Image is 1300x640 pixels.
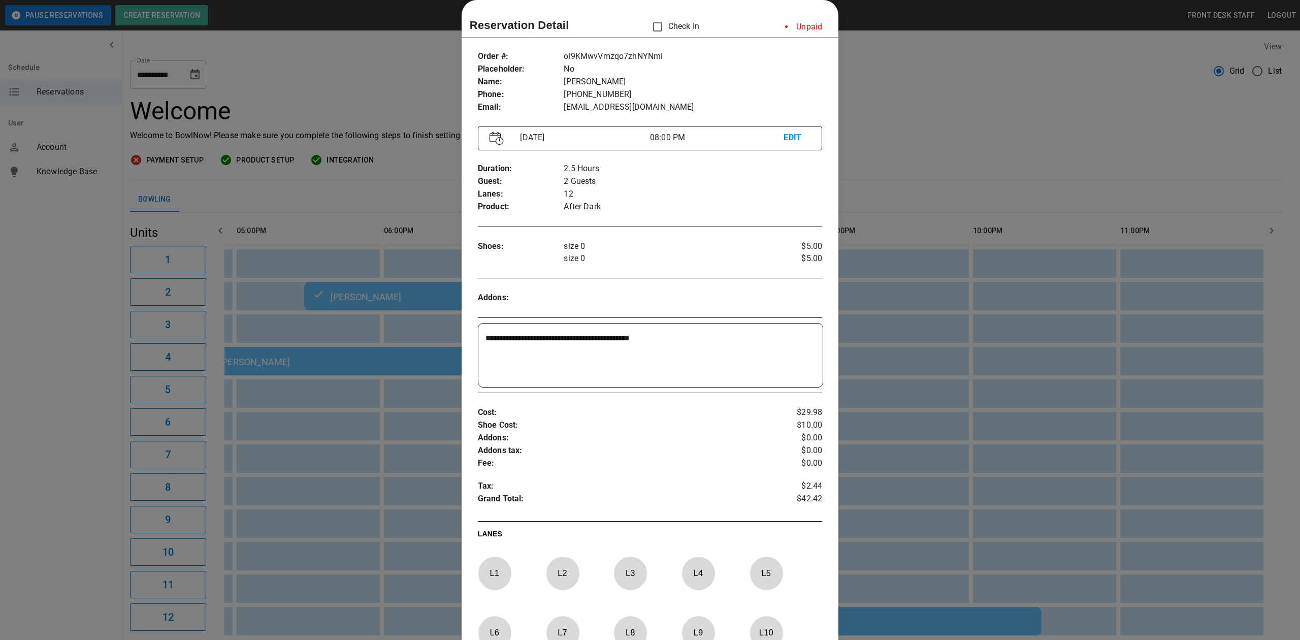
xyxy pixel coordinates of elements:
[564,63,822,76] p: No
[478,292,564,304] p: Addons :
[613,561,647,585] p: L 3
[681,561,715,585] p: L 4
[478,76,564,88] p: Name :
[750,561,783,585] p: L 5
[564,88,822,101] p: [PHONE_NUMBER]
[478,493,765,508] p: Grand Total :
[478,444,765,457] p: Addons tax :
[765,240,822,252] p: $5.00
[650,132,784,144] p: 08:00 PM
[765,419,822,432] p: $10.00
[478,88,564,101] p: Phone :
[765,252,822,265] p: $5.00
[478,63,564,76] p: Placeholder :
[478,457,765,470] p: Fee :
[478,175,564,188] p: Guest :
[564,240,765,252] p: size 0
[765,457,822,470] p: $0.00
[478,240,564,253] p: Shoes :
[765,480,822,493] p: $2.44
[765,406,822,419] p: $29.98
[777,17,830,37] li: Unpaid
[564,50,822,63] p: ol9KMwvVmzqo7zhNYNmi
[647,16,699,38] p: Check In
[564,201,822,213] p: After Dark
[478,201,564,213] p: Product :
[564,101,822,114] p: [EMAIL_ADDRESS][DOMAIN_NAME]
[546,561,579,585] p: L 2
[564,163,822,175] p: 2.5 Hours
[478,163,564,175] p: Duration :
[478,529,822,543] p: LANES
[478,188,564,201] p: Lanes :
[478,432,765,444] p: Addons :
[478,561,511,585] p: L 1
[564,175,822,188] p: 2 Guests
[564,76,822,88] p: [PERSON_NAME]
[516,132,649,144] p: [DATE]
[564,252,765,265] p: size 0
[784,132,810,144] p: EDIT
[470,17,569,34] p: Reservation Detail
[478,50,564,63] p: Order # :
[478,419,765,432] p: Shoe Cost :
[478,406,765,419] p: Cost :
[765,493,822,508] p: $42.42
[564,188,822,201] p: 12
[765,444,822,457] p: $0.00
[478,480,765,493] p: Tax :
[490,132,504,145] img: Vector
[478,101,564,114] p: Email :
[765,432,822,444] p: $0.00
